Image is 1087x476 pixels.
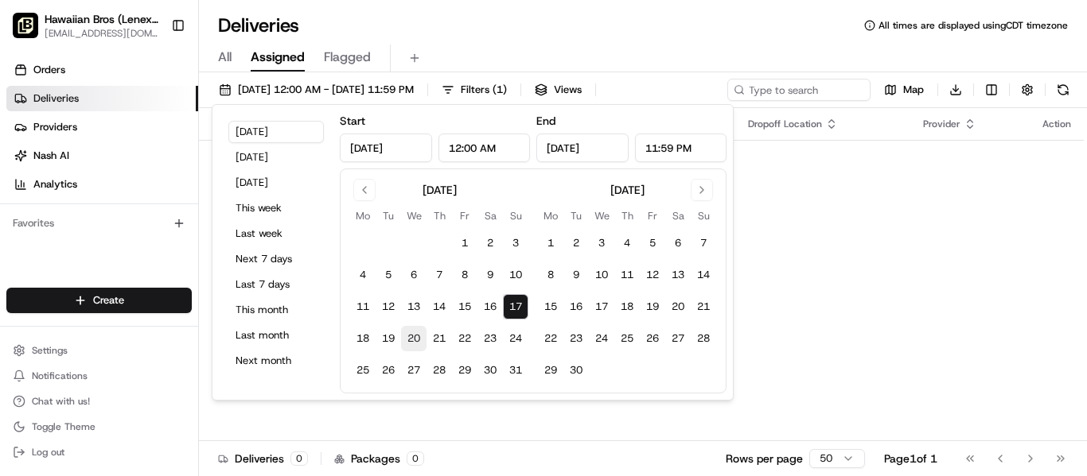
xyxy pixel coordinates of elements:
button: 7 [691,230,716,256]
button: 18 [350,326,376,351]
th: Wednesday [401,207,427,224]
button: 26 [376,358,401,383]
button: Last week [228,223,324,245]
input: Type to search [727,79,871,101]
button: 28 [691,326,716,351]
button: 27 [401,358,427,383]
button: 22 [452,326,477,351]
span: Providers [33,120,77,134]
span: Provider [923,118,960,130]
span: Flagged [324,48,371,67]
img: 1736555255976-a54dd68f-1ca7-489b-9aae-adbdc363a1c4 [16,152,45,180]
div: Deliveries [218,451,308,466]
th: Tuesday [563,207,589,224]
button: 18 [614,294,640,319]
button: Start new chat [271,157,290,176]
span: Settings [32,344,68,357]
span: Nash AI [33,149,69,163]
a: Orders [6,57,198,83]
button: 1 [538,230,563,256]
button: 19 [376,326,401,351]
button: 24 [589,326,614,351]
th: Sunday [503,207,528,224]
span: Dropoff Location [748,118,822,130]
button: Log out [6,441,192,463]
button: Map [877,79,931,101]
button: 17 [589,294,614,319]
button: 30 [563,358,589,383]
span: Assigned [251,48,305,67]
a: Powered byPylon [112,269,193,281]
button: Create [6,288,192,313]
button: 12 [640,262,665,288]
button: 5 [640,230,665,256]
div: Action [1042,118,1071,130]
h1: Deliveries [218,13,299,38]
button: 12 [376,294,401,319]
button: 11 [350,294,376,319]
div: Page 1 of 1 [884,451,937,466]
button: 15 [538,294,563,319]
div: [DATE] [610,182,645,198]
input: Clear [41,103,263,119]
button: 8 [538,262,563,288]
button: Filters(1) [434,79,514,101]
button: Go to previous month [353,179,376,201]
button: Last month [228,324,324,346]
th: Wednesday [589,207,614,224]
th: Friday [640,207,665,224]
button: Go to next month [691,179,713,201]
button: [DATE] 12:00 AM - [DATE] 11:59 PM [212,79,421,101]
button: 20 [665,294,691,319]
input: Time [438,134,531,162]
span: API Documentation [150,230,255,246]
span: Log out [32,446,64,459]
a: 📗Knowledge Base [10,224,128,253]
button: 6 [665,230,691,256]
span: Pylon [158,269,193,281]
button: Hawaiian Bros (Lenexa KS)Hawaiian Bros (Lenexa KS)[EMAIL_ADDRESS][DOMAIN_NAME] [6,6,165,45]
div: Start new chat [54,152,261,168]
span: Filters [461,83,507,97]
input: Date [536,134,629,162]
button: Toggle Theme [6,416,192,438]
span: Orders [33,63,65,77]
button: 17 [503,294,528,319]
th: Monday [538,207,563,224]
a: Deliveries [6,86,198,111]
div: We're available if you need us! [54,168,201,180]
th: Thursday [614,207,640,224]
button: 9 [563,262,589,288]
button: 15 [452,294,477,319]
th: Sunday [691,207,716,224]
button: Next 7 days [228,248,324,270]
button: 10 [589,262,614,288]
a: Providers [6,114,198,140]
button: 2 [477,230,503,256]
button: 23 [477,326,503,351]
th: Friday [452,207,477,224]
button: 23 [563,326,589,351]
span: All times are displayed using CDT timezone [879,19,1068,32]
input: Date [340,134,432,162]
div: 0 [407,451,424,466]
div: 📗 [16,232,29,245]
button: 29 [538,358,563,383]
button: 10 [503,262,528,288]
button: [DATE] [228,172,324,194]
button: Refresh [1052,79,1074,101]
div: 0 [290,451,308,466]
button: Hawaiian Bros (Lenexa KS) [45,11,158,27]
img: Nash [16,16,48,48]
span: [DATE] 12:00 AM - [DATE] 11:59 PM [238,83,414,97]
th: Saturday [477,207,503,224]
th: Saturday [665,207,691,224]
a: 💻API Documentation [128,224,262,253]
th: Monday [350,207,376,224]
span: Create [93,293,124,308]
span: Deliveries [33,91,79,106]
span: Toggle Theme [32,420,95,433]
button: 24 [503,326,528,351]
div: Packages [334,451,424,466]
button: Chat with us! [6,390,192,412]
